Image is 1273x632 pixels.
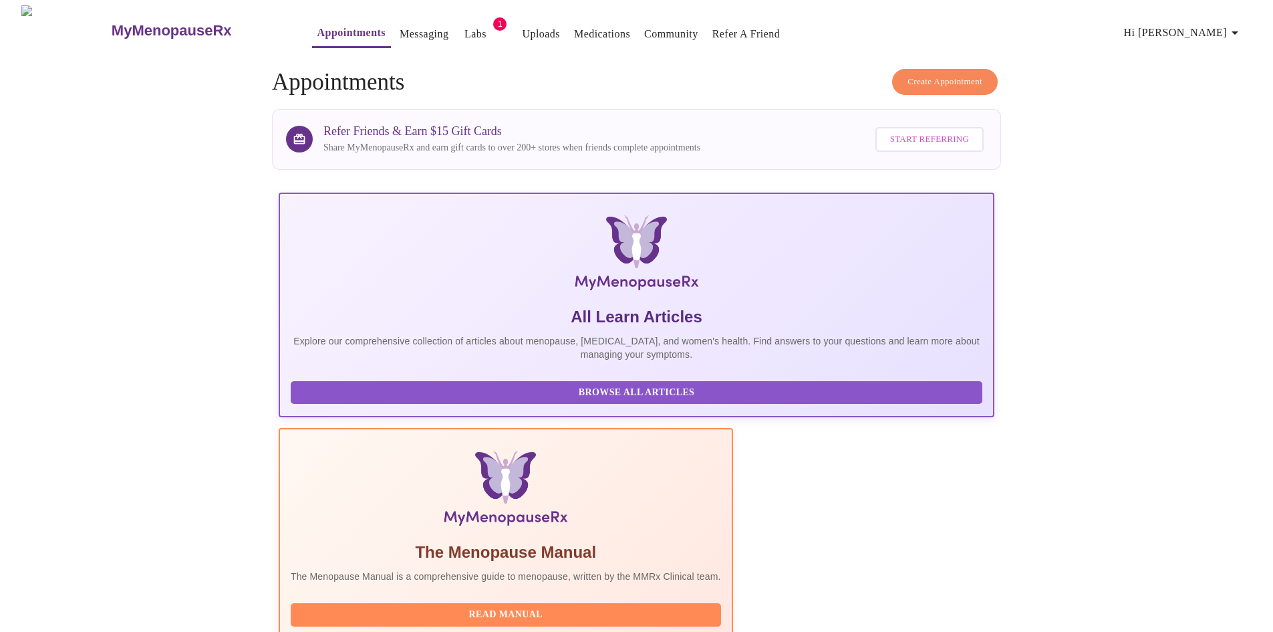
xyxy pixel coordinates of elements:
a: Refer a Friend [712,25,781,43]
button: Create Appointment [892,69,998,95]
button: Labs [454,21,497,47]
span: Browse All Articles [304,385,969,401]
h5: The Menopause Manual [291,542,721,563]
img: MyMenopauseRx Logo [398,215,875,296]
img: Menopause Manual [359,451,652,531]
span: 1 [493,17,507,31]
p: The Menopause Manual is a comprehensive guide to menopause, written by the MMRx Clinical team. [291,570,721,583]
img: MyMenopauseRx Logo [21,5,110,56]
button: Refer a Friend [707,21,786,47]
p: Explore our comprehensive collection of articles about menopause, [MEDICAL_DATA], and women's hea... [291,334,982,361]
span: Read Manual [304,607,708,623]
a: Messaging [400,25,448,43]
a: Uploads [522,25,560,43]
span: Start Referring [890,132,969,147]
a: Start Referring [872,120,987,159]
button: Uploads [517,21,565,47]
h3: Refer Friends & Earn $15 Gift Cards [323,124,700,138]
button: Hi [PERSON_NAME] [1119,19,1248,46]
h3: MyMenopauseRx [112,22,232,39]
a: Read Manual [291,608,724,619]
p: Share MyMenopauseRx and earn gift cards to over 200+ stores when friends complete appointments [323,141,700,154]
a: Browse All Articles [291,386,986,397]
button: Start Referring [875,127,984,152]
span: Hi [PERSON_NAME] [1124,23,1243,42]
a: Appointments [317,23,386,42]
button: Messaging [394,21,454,47]
h5: All Learn Articles [291,306,982,328]
button: Community [639,21,704,47]
a: MyMenopauseRx [110,7,285,54]
a: Community [644,25,698,43]
a: Labs [464,25,486,43]
button: Read Manual [291,603,721,627]
span: Create Appointment [907,74,982,90]
a: Medications [574,25,630,43]
button: Medications [569,21,635,47]
h4: Appointments [272,69,1001,96]
button: Appointments [312,19,391,48]
button: Browse All Articles [291,381,982,405]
